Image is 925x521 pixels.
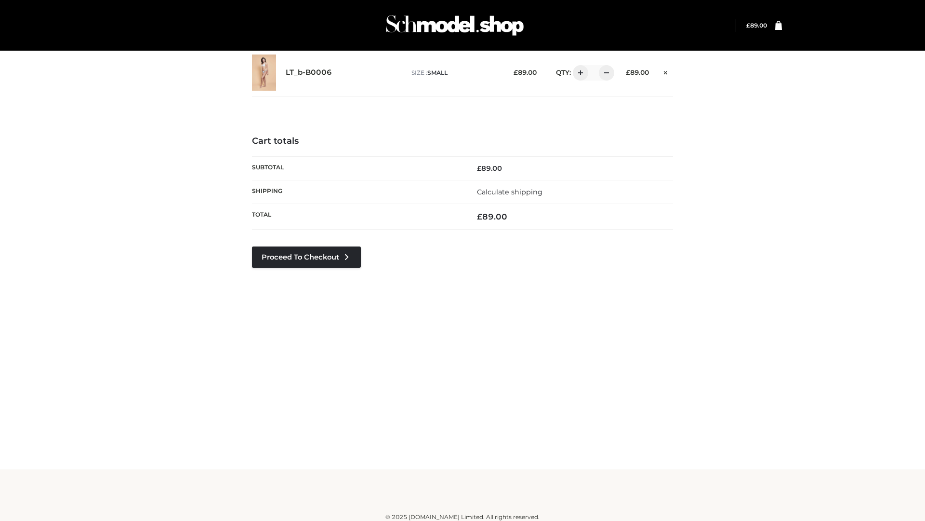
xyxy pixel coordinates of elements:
th: Shipping [252,180,462,204]
img: LT_b-B0006 - SMALL [252,55,276,91]
th: Total [252,204,462,230]
th: Subtotal [252,156,462,180]
a: Remove this item [659,65,673,78]
span: £ [626,69,630,76]
span: SMALL [427,69,448,76]
span: £ [514,69,518,76]
bdi: 89.00 [746,22,767,29]
a: Proceed to Checkout [252,247,361,268]
a: Calculate shipping [477,188,542,196]
span: £ [746,22,750,29]
bdi: 89.00 [477,164,502,173]
img: Schmodel Admin 964 [383,6,527,44]
bdi: 89.00 [477,212,507,221]
bdi: 89.00 [626,69,649,76]
div: QTY: [546,65,611,81]
a: £89.00 [746,22,767,29]
p: size : [411,69,499,77]
a: LT_b-B0006 [286,68,332,77]
span: £ [477,164,481,173]
h4: Cart totals [252,136,673,147]
bdi: 89.00 [514,69,537,76]
span: £ [477,212,482,221]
